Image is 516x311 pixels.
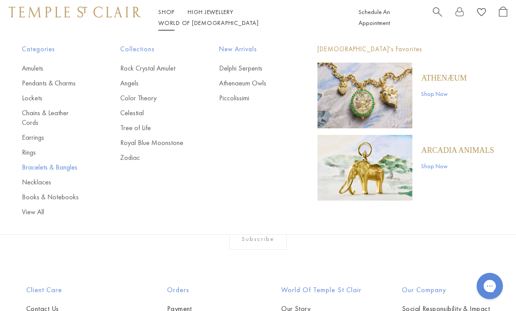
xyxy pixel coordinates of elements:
a: Celestial [120,108,184,118]
nav: Main navigation [158,7,339,28]
a: Delphi Serpents [219,64,282,73]
a: Lockets [22,93,85,103]
div: Subscribe [229,228,287,250]
h2: World of Temple St Clair [281,285,362,295]
a: Shop Now [421,89,467,99]
a: Tree of Life [120,123,184,133]
a: Necklaces [22,177,85,187]
h2: Orders [167,285,241,295]
span: Categories [22,44,85,55]
a: Open Shopping Bag [499,7,507,28]
a: High JewelleryHigh Jewellery [188,8,234,16]
a: View Wishlist [477,7,486,20]
a: Piccolissimi [219,93,282,103]
a: Schedule An Appointment [359,8,390,27]
a: Pendants & Charms [22,78,85,88]
a: Royal Blue Moonstone [120,138,184,148]
span: New Arrivals [219,44,282,55]
a: Zodiac [120,153,184,163]
a: Color Theory [120,93,184,103]
a: ARCADIA ANIMALS [421,145,494,155]
a: Chains & Leather Cords [22,108,85,127]
a: Angels [120,78,184,88]
a: View All [22,207,85,217]
a: ShopShop [158,8,174,16]
a: Earrings [22,133,85,142]
a: Athenæum [421,73,467,83]
h2: Client Care [26,285,127,295]
span: Collections [120,44,184,55]
a: Search [433,7,442,28]
a: Books & Notebooks [22,192,85,202]
a: Rings [22,148,85,157]
a: Amulets [22,64,85,73]
h2: Our Company [402,285,490,295]
a: Rock Crystal Amulet [120,64,184,73]
iframe: Gorgias live chat messenger [472,270,507,302]
a: World of [DEMOGRAPHIC_DATA]World of [DEMOGRAPHIC_DATA] [158,19,258,27]
a: Bracelets & Bangles [22,163,85,172]
a: Shop Now [421,161,494,171]
a: Athenaeum Owls [219,78,282,88]
p: [DEMOGRAPHIC_DATA]'s Favorites [317,44,494,55]
img: Temple St. Clair [9,7,141,17]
